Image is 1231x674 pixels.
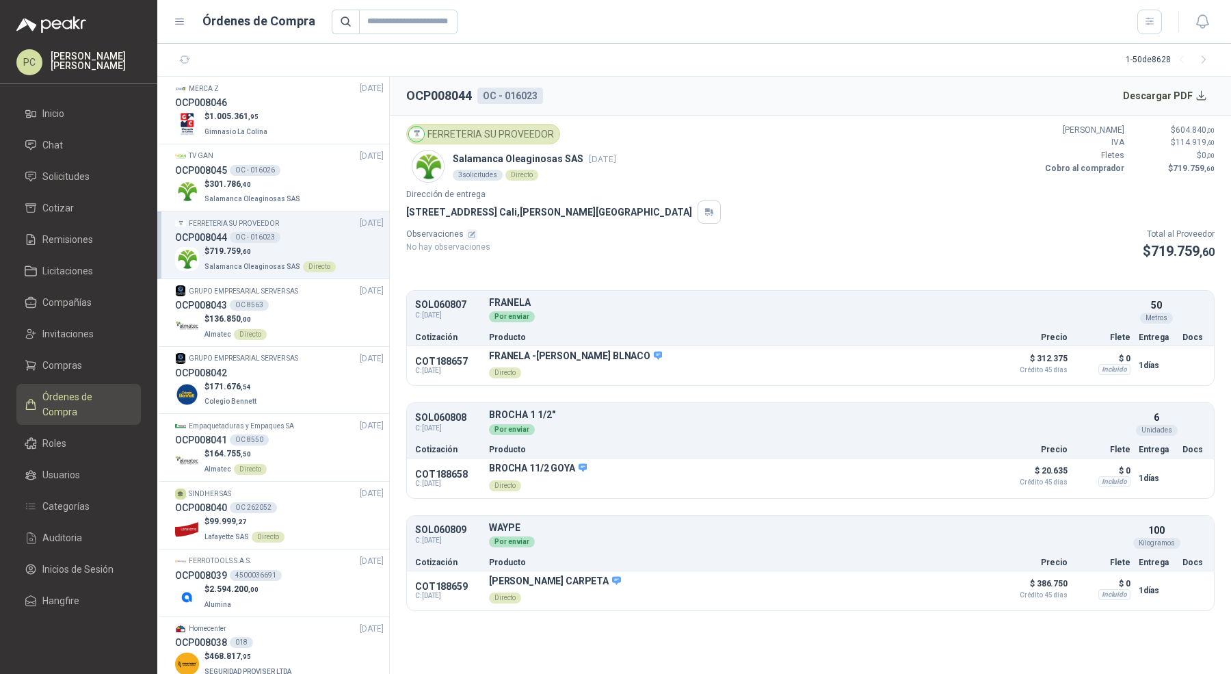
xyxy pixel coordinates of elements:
div: Unidades [1136,425,1178,436]
div: 3 solicitudes [453,170,503,181]
a: Company LogoFERROTOOLS S.A.S.[DATE] OCP0080394500036691Company Logo$2.594.200,00Alumina [175,555,384,611]
span: Crédito 45 días [999,479,1068,486]
p: IVA [1042,136,1124,149]
span: Salamanca Oleaginosas SAS [204,195,300,203]
p: [PERSON_NAME] [PERSON_NAME] [51,51,141,70]
div: Directo [489,480,521,491]
p: GRUPO EMPRESARIAL SERVER SAS [189,286,298,297]
span: Usuarios [42,467,80,482]
p: $ 20.635 [999,463,1068,486]
p: Cotización [415,333,481,341]
div: 4500036691 [230,570,282,581]
p: COT188657 [415,356,481,367]
span: 719.759 [209,246,251,256]
p: Producto [489,445,991,454]
p: Entrega [1139,445,1174,454]
p: BROCHA 1 1/2" [489,410,1130,420]
span: [DATE] [360,419,384,432]
span: ,60 [1204,165,1215,172]
span: Almatec [204,330,231,338]
h3: OCP008041 [175,432,227,448]
a: Roles [16,430,141,456]
p: $ [204,110,270,123]
span: Solicitudes [42,169,90,184]
p: $ 0 [1076,350,1130,367]
p: Producto [489,333,991,341]
div: Por enviar [489,311,535,322]
p: Entrega [1139,333,1174,341]
span: Crédito 45 días [999,592,1068,599]
img: Company Logo [175,83,186,94]
p: Producto [489,558,991,567]
a: Inicios de Sesión [16,556,141,582]
img: Company Logo [175,247,199,271]
div: Directo [489,367,521,378]
img: Company Logo [175,421,186,432]
p: BROCHA 11/2 GOYA [489,463,587,475]
p: 1 días [1139,357,1174,374]
p: Docs [1182,333,1206,341]
p: 100 [1148,523,1165,538]
img: Company Logo [175,112,199,136]
p: $ [204,178,303,191]
span: ,54 [241,383,251,391]
div: PC [16,49,42,75]
div: Directo [489,593,521,604]
p: 1 días [1139,470,1174,487]
p: [PERSON_NAME] CARPETA [489,575,621,588]
div: OC 8550 [230,435,269,445]
p: $ [1133,162,1215,175]
span: ,27 [236,518,246,526]
span: Cotizar [42,200,74,216]
p: $ 0 [1076,463,1130,479]
span: 719.759 [1173,164,1215,173]
span: [DATE] [360,217,384,230]
p: Precio [999,333,1068,341]
p: $ [1133,149,1215,162]
span: 114.919 [1176,138,1215,147]
span: 164.755 [209,449,251,458]
div: OC - 016023 [230,232,280,243]
p: COT188659 [415,581,481,592]
span: 1.005.361 [209,112,259,121]
span: Alumina [204,601,231,608]
p: SOL060809 [415,525,481,535]
span: Crédito 45 días [999,367,1068,374]
span: ,50 [241,450,251,458]
a: Hangfire [16,588,141,614]
p: Precio [999,558,1068,567]
p: $ [1133,124,1215,137]
h3: OCP008043 [175,298,227,313]
p: $ 312.375 [999,350,1068,374]
span: [DATE] [360,487,384,500]
span: [DATE] [360,623,384,636]
span: Compras [42,358,82,373]
h3: OCP008042 [175,365,227,380]
span: Roles [42,436,66,451]
p: Flete [1076,333,1130,341]
span: 604.840 [1176,125,1215,135]
a: Cotizar [16,195,141,221]
a: Órdenes de Compra [16,384,141,425]
h3: OCP008038 [175,635,227,650]
span: 0 [1202,151,1215,160]
a: Licitaciones [16,258,141,284]
h1: Órdenes de Compra [202,12,315,31]
p: Observaciones [406,228,490,241]
p: SINDHER SAS [189,489,231,500]
span: Órdenes de Compra [42,389,128,419]
div: Incluido [1098,589,1130,600]
h3: OCP008044 [175,230,227,245]
a: Solicitudes [16,164,141,190]
span: [DATE] [360,150,384,163]
span: ,95 [241,653,251,660]
p: $ [204,515,284,528]
span: Salamanca Oleaginosas SAS [204,263,300,270]
p: $ 386.750 [999,575,1068,599]
span: Auditoria [42,530,82,545]
p: WAYPE [489,523,1130,533]
p: Salamanca Oleaginosas SAS [453,151,616,166]
span: [DATE] [360,555,384,568]
span: C: [DATE] [415,310,481,321]
span: ,00 [241,315,251,323]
